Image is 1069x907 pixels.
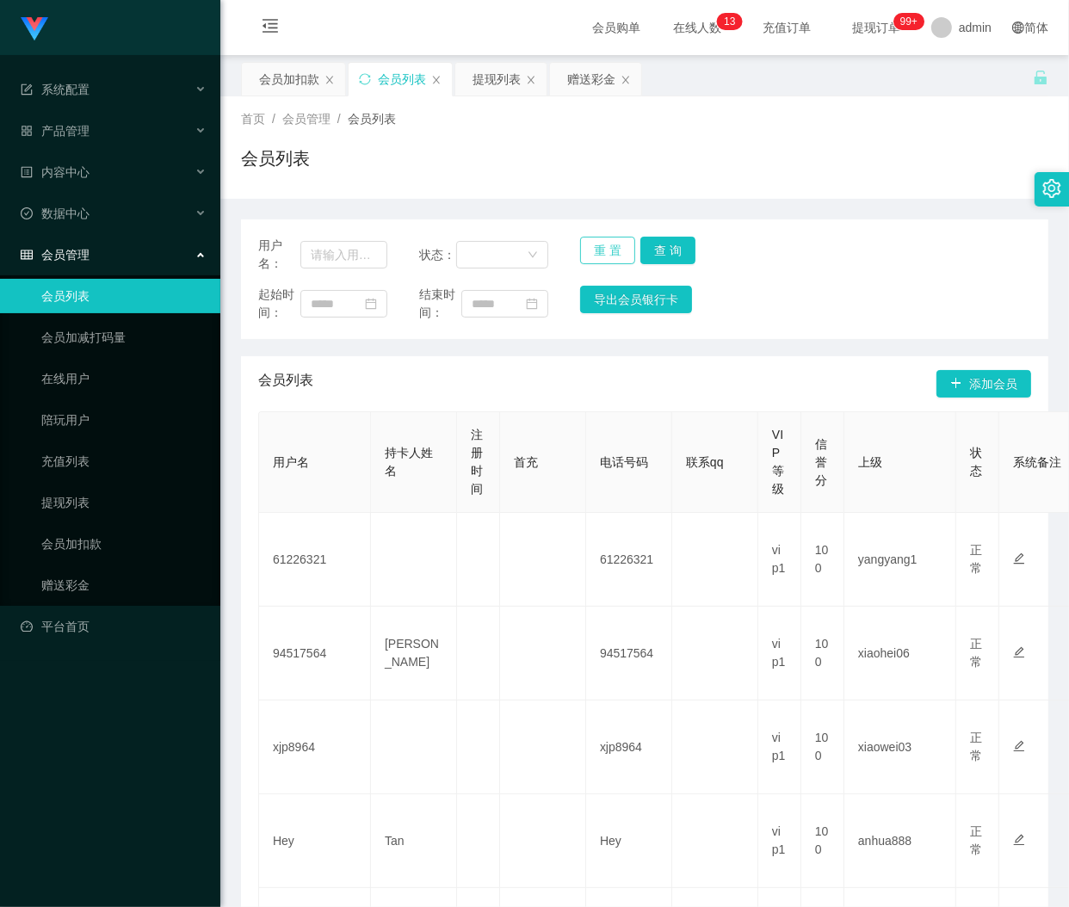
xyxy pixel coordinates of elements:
a: 图标: dashboard平台首页 [21,609,207,644]
div: 会员加扣款 [259,63,319,96]
span: 会员列表 [348,112,396,126]
span: 正常 [970,731,982,762]
span: 正常 [970,824,982,856]
div: 赠送彩金 [567,63,615,96]
span: 电话号码 [600,455,648,469]
button: 查 询 [640,237,695,264]
i: 图标: sync [359,73,371,85]
i: 图标: close [526,75,536,85]
i: 图标: calendar [526,298,538,310]
i: 图标: edit [1013,552,1025,565]
span: 产品管理 [21,124,90,138]
i: 图标: calendar [365,298,377,310]
span: 状态 [970,446,982,478]
td: 94517564 [586,607,672,700]
span: 首充 [514,455,538,469]
span: 会员管理 [21,248,90,262]
td: 100 [801,607,844,700]
td: xjp8964 [259,700,371,794]
i: 图标: close [324,75,335,85]
button: 重 置 [580,237,635,264]
span: 系统备注 [1013,455,1061,469]
i: 图标: edit [1013,646,1025,658]
sup: 13 [717,13,742,30]
span: 信誉分 [815,437,827,487]
i: 图标: global [1012,22,1024,34]
sup: 1149 [893,13,924,30]
td: vip1 [758,513,801,607]
td: 61226321 [586,513,672,607]
span: VIP等级 [772,428,784,496]
div: 会员列表 [378,63,426,96]
td: Hey [259,794,371,888]
td: 94517564 [259,607,371,700]
button: 导出会员银行卡 [580,286,692,313]
h1: 会员列表 [241,145,310,171]
span: 首页 [241,112,265,126]
i: 图标: check-circle-o [21,207,33,219]
i: 图标: close [431,75,442,85]
input: 请输入用户名 [300,241,387,268]
a: 会员列表 [41,279,207,313]
span: / [337,112,341,126]
span: 状态： [419,246,456,264]
span: 用户名： [258,237,300,273]
i: 图标: menu-fold [241,1,300,56]
span: 联系qq [686,455,724,469]
span: 持卡人姓名 [385,446,433,478]
div: 提现列表 [473,63,521,96]
i: 图标: down [528,250,538,262]
td: xiaohei06 [844,607,956,700]
i: 图标: table [21,249,33,261]
span: 充值订单 [754,22,819,34]
td: 100 [801,513,844,607]
i: 图标: form [21,83,33,96]
i: 图标: setting [1042,179,1061,198]
span: 在线人数 [664,22,730,34]
i: 图标: appstore-o [21,125,33,137]
a: 会员加减打码量 [41,320,207,355]
i: 图标: close [621,75,631,85]
i: 图标: unlock [1033,70,1048,85]
td: vip1 [758,607,801,700]
span: 结束时间： [419,286,461,322]
span: 内容中心 [21,165,90,179]
a: 陪玩用户 [41,403,207,437]
td: Tan [371,794,457,888]
i: 图标: edit [1013,834,1025,846]
td: vip1 [758,700,801,794]
span: 注册时间 [471,428,483,496]
td: yangyang1 [844,513,956,607]
span: 正常 [970,637,982,669]
span: 用户名 [273,455,309,469]
td: Hey [586,794,672,888]
span: 会员列表 [258,370,313,398]
p: 1 [724,13,730,30]
td: 61226321 [259,513,371,607]
td: 100 [801,794,844,888]
td: anhua888 [844,794,956,888]
td: vip1 [758,794,801,888]
span: / [272,112,275,126]
span: 上级 [858,455,882,469]
span: 数据中心 [21,207,90,220]
i: 图标: profile [21,166,33,178]
span: 起始时间： [258,286,300,322]
a: 在线用户 [41,361,207,396]
span: 正常 [970,543,982,575]
a: 赠送彩金 [41,568,207,602]
td: 100 [801,700,844,794]
a: 会员加扣款 [41,527,207,561]
img: logo.9652507e.png [21,17,48,41]
span: 会员管理 [282,112,331,126]
span: 系统配置 [21,83,90,96]
td: [PERSON_NAME] [371,607,457,700]
a: 充值列表 [41,444,207,478]
p: 3 [730,13,736,30]
td: xiaowei03 [844,700,956,794]
a: 提现列表 [41,485,207,520]
td: xjp8964 [586,700,672,794]
span: 提现订单 [843,22,909,34]
button: 图标: plus添加会员 [936,370,1031,398]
